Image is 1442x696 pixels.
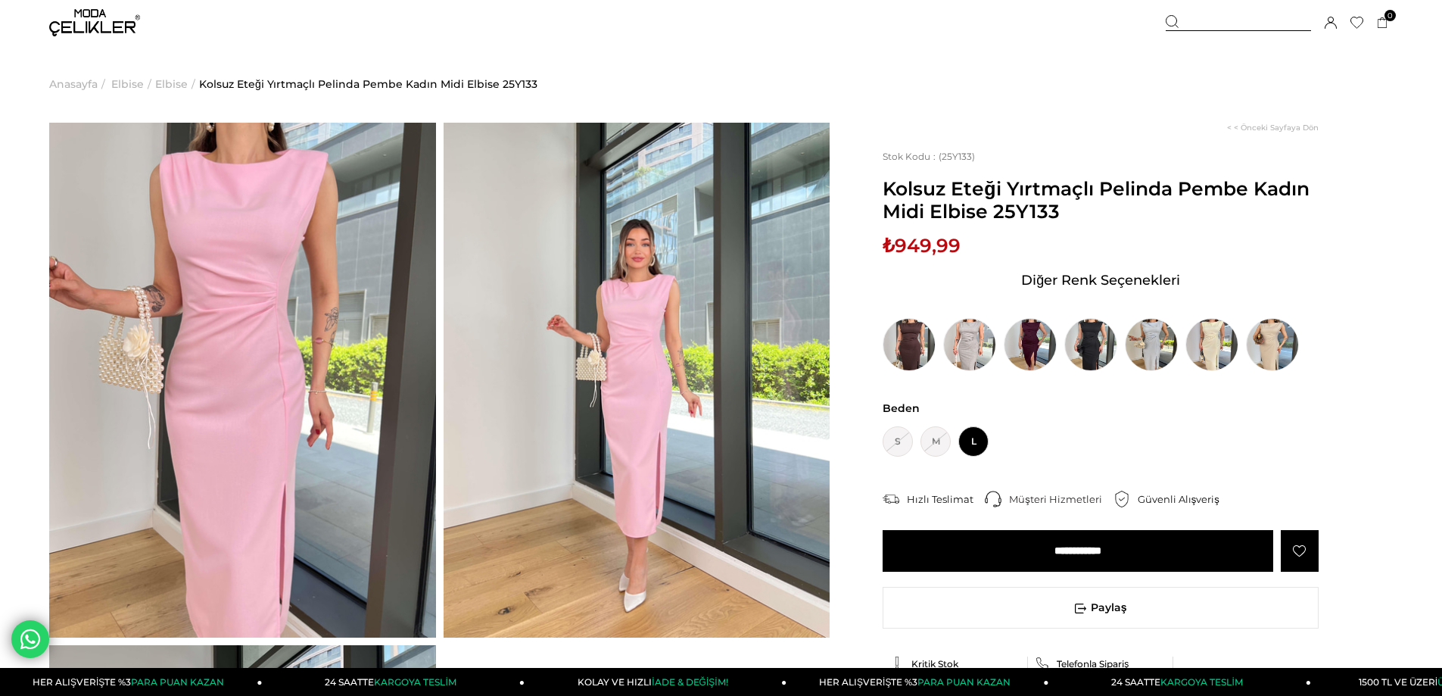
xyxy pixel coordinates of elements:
[1227,123,1319,133] a: < < Önceki Sayfaya Dön
[652,676,727,688] span: İADE & DEĞİŞİM!
[1021,268,1180,292] span: Diğer Renk Seçenekleri
[199,45,537,123] a: Kolsuz Eteği Yırtmaçlı Pelinda Pembe Kadın Midi Elbise 25Y133
[155,45,199,123] li: >
[883,426,913,457] span: S
[49,9,140,36] img: logo
[883,401,1319,415] span: Beden
[49,123,436,638] img: Pelinda elbise 25Y133
[917,676,1011,688] span: PARA PUAN KAZAN
[883,318,936,371] img: Kolsuz Eteği Yırtmaçlı Pelinda Kahve Kadın Midi Elbise 25Y133
[786,668,1048,696] a: HER ALIŞVERİŞTE %3PARA PUAN KAZAN
[890,657,1020,670] a: Kritik Stok
[49,45,98,123] a: Anasayfa
[883,151,975,162] span: (25Y133)
[958,426,989,457] span: L
[444,123,830,638] img: Pelinda elbise 25Y133
[525,668,786,696] a: KOLAY VE HIZLIİADE & DEĞİŞİM!
[883,177,1319,223] span: Kolsuz Eteği Yırtmaçlı Pelinda Pembe Kadın Midi Elbise 25Y133
[1377,17,1388,29] a: 0
[883,588,1318,628] span: Paylaş
[1049,668,1311,696] a: 24 SAATTEKARGOYA TESLİM
[1185,318,1238,371] img: Kolsuz Eteği Yırtmaçlı Pelinda Sarı Kadın Midi Elbise 25Y133
[985,491,1001,507] img: call-center.png
[943,318,996,371] img: Kolsuz Eteği Yırtmaçlı Pelinda Gri Kadın Midi Elbise 25Y133
[131,676,224,688] span: PARA PUAN KAZAN
[1036,657,1166,670] a: Telefonla Sipariş
[883,491,899,507] img: shipping.png
[111,45,155,123] li: >
[1384,10,1396,21] span: 0
[883,151,939,162] span: Stok Kodu
[155,45,188,123] a: Elbise
[263,668,525,696] a: 24 SAATTEKARGOYA TESLİM
[1057,658,1129,669] span: Telefonla Sipariş
[1009,492,1113,506] div: Müşteri Hizmetleri
[1064,318,1117,371] img: Kolsuz Eteği Yırtmaçlı Pelinda Siyah Kadın Midi Elbise 25Y133
[49,45,109,123] li: >
[1281,530,1319,572] a: Favorilere Ekle
[1138,492,1231,506] div: Güvenli Alışveriş
[920,426,951,457] span: M
[111,45,144,123] a: Elbise
[1113,491,1130,507] img: security.png
[907,492,985,506] div: Hızlı Teslimat
[911,658,958,669] span: Kritik Stok
[1004,318,1057,371] img: Kolsuz Eteği Yırtmaçlı Pelinda Mor Kadın Midi Elbise 25Y133
[883,234,961,257] span: ₺949,99
[374,676,456,688] span: KARGOYA TESLİM
[1246,318,1299,371] img: Kolsuz Eteği Yırtmaçlı Pelinda Bej Kadın Midi Elbise 25Y133
[1125,318,1178,371] img: Kolsuz Eteği Yırtmaçlı Pelinda Mavi Kadın Midi Elbise 25Y133
[1160,676,1242,688] span: KARGOYA TESLİM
